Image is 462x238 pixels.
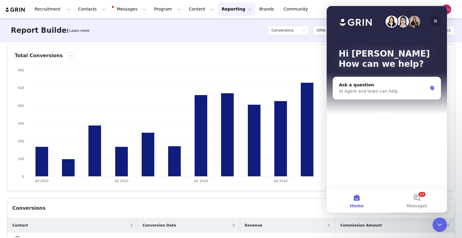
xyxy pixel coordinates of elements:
text: Q4 2024 [274,179,288,183]
text: 600 [18,68,24,72]
h3: Total Conversions [15,52,63,59]
text: 0 [22,175,24,179]
button: Reporting [218,2,255,16]
span: Contact [12,223,28,228]
button: Content [185,2,218,16]
text: 500 [18,86,24,90]
span: Revenue [245,223,263,228]
span: Conversion Date [143,223,176,228]
iframe: Intercom live chat [433,218,447,232]
button: Messages [109,2,150,16]
div: GRIN to BAM - Conversions [316,26,365,35]
a: Tasks [411,2,424,16]
text: Q1 2024 [194,179,208,183]
text: 300 [18,121,24,125]
text: Q2 2023 [115,179,128,183]
button: Contacts [75,2,109,16]
h5: Conversions [271,26,294,35]
button: Program [150,2,185,16]
h3: Report Builder [11,25,70,36]
button: Search [397,2,411,16]
button: Profile [438,5,457,14]
text: Q3 2022 [35,179,49,183]
span: Commission Amount [340,223,382,228]
div: Tooltip anchor [68,28,90,34]
text: 400 [18,104,24,108]
div: Conversions [12,205,45,212]
iframe: Intercom live chat [327,6,447,213]
a: Brands [256,2,279,16]
button: Recruitment [31,2,74,16]
text: 200 [18,139,24,143]
a: Community [280,2,314,16]
i: icon: down [302,29,306,33]
img: 3398c949-c692-499c-be74-ede84d5fdb06.png [442,5,451,14]
img: grin logo [5,7,26,13]
text: 100 [18,157,24,161]
button: Notifications [424,2,438,16]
